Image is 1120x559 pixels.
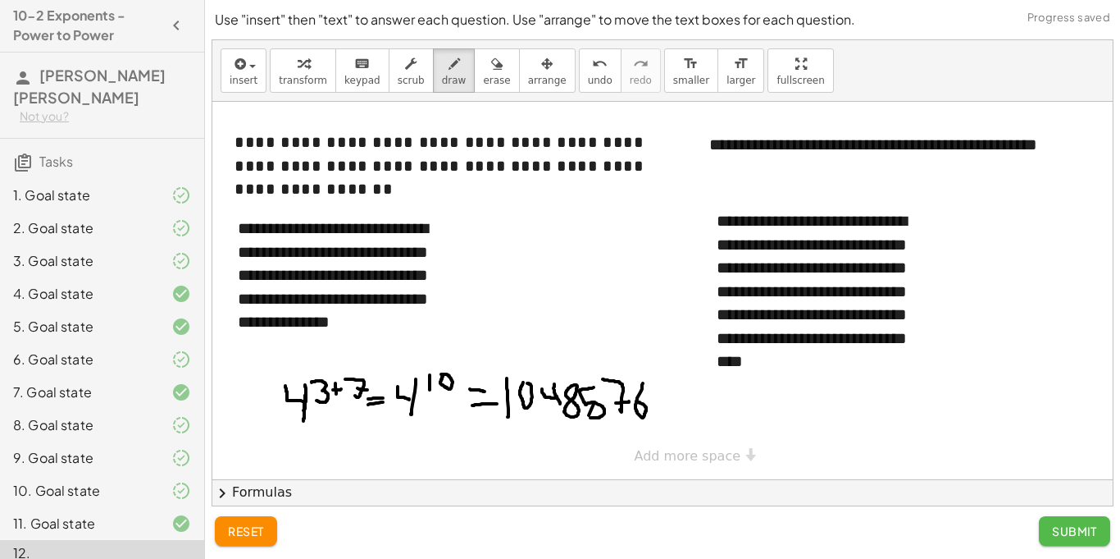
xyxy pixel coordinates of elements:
div: 6. Goal state [13,350,145,369]
span: Add more space [635,448,741,464]
button: erase [474,48,519,93]
button: transform [270,48,336,93]
div: 11. Goal state [13,514,145,534]
span: smaller [673,75,709,86]
button: fullscreen [767,48,833,93]
span: scrub [398,75,425,86]
div: 2. Goal state [13,218,145,238]
div: 1. Goal state [13,186,145,205]
span: fullscreen [776,75,824,86]
p: Use "insert" then "text" to answer each question. Use "arrange" to move the text boxes for each q... [215,10,1110,30]
div: 9. Goal state [13,448,145,468]
button: insert [221,48,266,93]
button: undoundo [579,48,621,93]
i: format_size [733,54,749,74]
span: larger [726,75,755,86]
div: 7. Goal state [13,383,145,402]
div: 5. Goal state [13,317,145,337]
button: reset [215,516,277,546]
button: format_sizesmaller [664,48,718,93]
span: reset [228,524,264,538]
i: Task finished and correct. [171,284,191,304]
i: Task finished and part of it marked as correct. [171,186,191,205]
i: redo [633,54,649,74]
span: chevron_right [212,483,232,503]
span: Submit [1052,524,1097,538]
i: format_size [683,54,699,74]
span: [PERSON_NAME] [PERSON_NAME] [13,66,166,107]
span: insert [230,75,257,86]
i: keyboard [354,54,370,74]
span: arrange [528,75,567,86]
i: Task finished and part of it marked as correct. [171,218,191,238]
i: Task finished and part of it marked as correct. [171,251,191,271]
span: Progress saved [1027,10,1110,26]
i: Task finished and part of it marked as correct. [171,481,191,501]
button: Submit [1039,516,1110,546]
h4: 10-2 Exponents - Power to Power [13,6,162,45]
i: Task finished and correct. [171,317,191,337]
button: redoredo [621,48,661,93]
i: Task finished and part of it marked as correct. [171,448,191,468]
div: 10. Goal state [13,481,145,501]
div: 8. Goal state [13,415,145,435]
span: keypad [344,75,380,86]
span: redo [630,75,652,86]
button: arrange [519,48,576,93]
button: format_sizelarger [717,48,764,93]
span: Tasks [39,153,73,170]
i: Task finished and correct. [171,383,191,402]
button: keyboardkeypad [335,48,389,93]
span: transform [279,75,327,86]
div: Not you? [20,108,191,125]
i: Task finished and part of it marked as correct. [171,415,191,435]
i: Task finished and correct. [171,514,191,534]
button: chevron_rightFormulas [212,479,1113,506]
button: draw [433,48,476,93]
i: Task finished and part of it marked as correct. [171,350,191,369]
span: erase [483,75,510,86]
span: draw [442,75,467,86]
div: 4. Goal state [13,284,145,304]
span: undo [588,75,612,86]
div: 3. Goal state [13,251,145,271]
i: undo [592,54,608,74]
button: scrub [389,48,434,93]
